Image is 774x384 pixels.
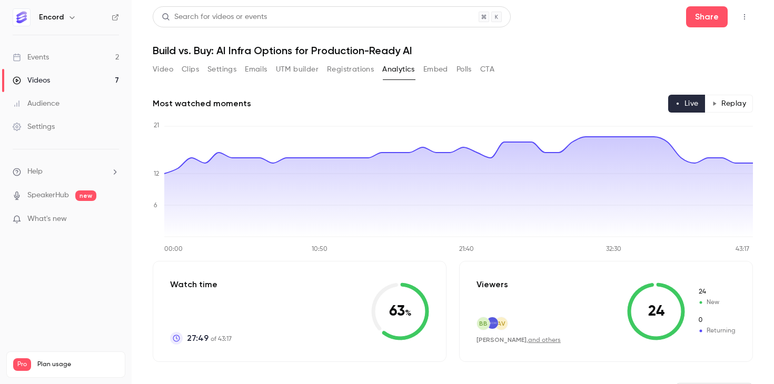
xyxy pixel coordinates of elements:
tspan: 21 [154,123,159,129]
span: AV [497,319,505,328]
span: new [75,190,96,201]
tspan: 6 [154,203,157,209]
span: Returning [698,316,736,325]
tspan: 21:40 [459,246,474,252]
a: SpeakerHub [27,190,69,201]
button: Analytics [382,61,415,78]
h1: Build vs. Buy: AI Infra Options for Production-Ready AI [153,44,753,57]
span: Help [27,166,43,177]
tspan: 32:30 [606,246,621,252]
span: What's new [27,214,67,225]
h6: Encord [39,12,64,23]
li: help-dropdown-opener [13,166,119,177]
tspan: 00:00 [164,246,183,252]
div: Audience [13,98,59,109]
button: Polls [457,61,472,78]
img: Encord [13,9,30,26]
button: Top Bar Actions [736,8,753,25]
button: Emails [245,61,267,78]
tspan: 43:17 [736,246,749,252]
button: Clips [182,61,199,78]
div: Videos [13,75,50,86]
span: BB [479,319,488,328]
h2: Most watched moments [153,97,251,110]
button: Share [686,6,728,27]
button: Video [153,61,173,78]
span: New [698,298,736,307]
span: Pro [13,358,31,371]
button: Replay [705,95,753,113]
button: Registrations [327,61,374,78]
span: 27:49 [187,332,209,345]
tspan: 12 [154,171,159,177]
span: Returning [698,326,736,336]
span: [PERSON_NAME] [477,336,527,343]
img: encord.com [487,317,498,329]
div: Settings [13,122,55,132]
p: of 43:17 [187,332,232,345]
span: New [698,287,736,297]
button: UTM builder [276,61,319,78]
button: Live [668,95,706,113]
div: Search for videos or events [162,12,267,23]
span: Plan usage [37,360,118,369]
p: Watch time [170,278,232,291]
tspan: 10:50 [312,246,328,252]
a: and others [528,337,561,343]
div: , [477,336,561,345]
p: Viewers [477,278,508,291]
button: Embed [423,61,448,78]
div: Events [13,52,49,63]
button: Settings [207,61,236,78]
button: CTA [480,61,494,78]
